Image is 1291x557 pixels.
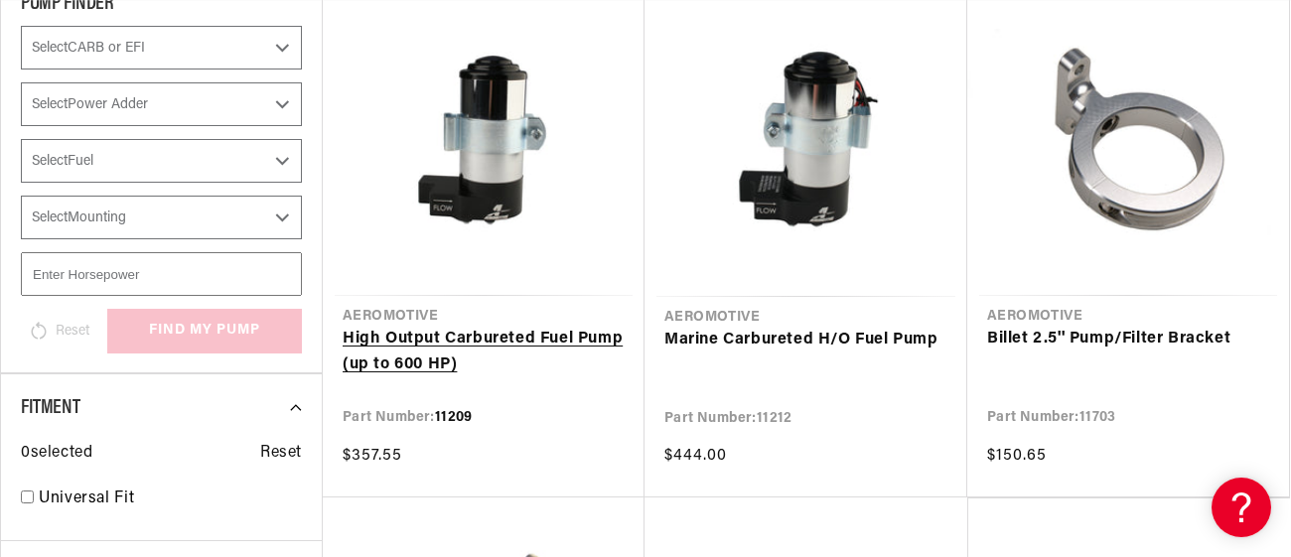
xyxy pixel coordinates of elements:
[987,327,1269,352] a: Billet 2.5'' Pump/Filter Bracket
[21,252,302,296] input: Enter Horsepower
[21,26,302,70] select: CARB or EFI
[21,82,302,126] select: Power Adder
[21,441,92,467] span: 0 selected
[21,398,79,418] span: Fitment
[39,487,302,512] a: Universal Fit
[21,139,302,183] select: Fuel
[21,196,302,239] select: Mounting
[260,441,302,467] span: Reset
[664,328,947,353] a: Marine Carbureted H/O Fuel Pump
[343,327,625,377] a: High Output Carbureted Fuel Pump (up to 600 HP)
